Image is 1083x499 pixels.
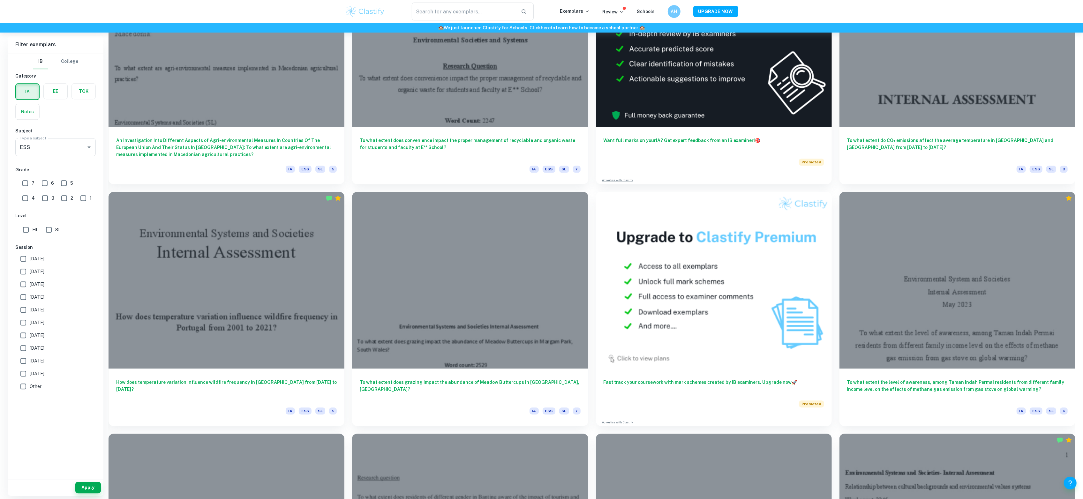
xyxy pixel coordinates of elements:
[541,25,551,30] a: here
[326,195,332,201] img: Marked
[30,370,44,377] span: [DATE]
[15,212,96,219] h6: Level
[30,255,44,262] span: [DATE]
[51,195,54,202] span: 3
[72,84,95,99] button: TOK
[602,420,633,425] a: Advertise with Clastify
[530,407,539,414] span: IA
[573,166,581,173] span: 7
[8,36,103,54] h6: Filter exemplars
[30,357,44,364] span: [DATE]
[573,407,581,414] span: 7
[604,137,824,151] h6: Want full marks on your IA ? Get expert feedback from an IB examiner!
[33,54,78,69] div: Filter type choice
[543,166,555,173] span: ESS
[55,226,61,233] span: SL
[1030,407,1042,414] span: ESS
[668,5,681,18] button: AH
[30,306,44,313] span: [DATE]
[1057,437,1063,443] img: Marked
[1060,407,1068,414] span: 6
[51,180,54,187] span: 6
[1030,166,1042,173] span: ESS
[1046,407,1056,414] span: SL
[109,192,344,426] a: How does temperature variation influence wildfire frequency in [GEOGRAPHIC_DATA] from [DATE] to [...
[543,407,555,414] span: ESS
[299,407,312,414] span: ESS
[30,319,44,326] span: [DATE]
[32,226,38,233] span: HL
[329,166,337,173] span: 5
[15,166,96,173] h6: Grade
[604,379,824,393] h6: Fast track your coursework with mark schemes created by IB examiners. Upgrade now
[30,383,41,390] span: Other
[412,3,516,20] input: Search for any exemplars...
[559,166,569,173] span: SL
[559,407,569,414] span: SL
[61,54,78,69] button: College
[33,54,48,69] button: IB
[30,345,44,352] span: [DATE]
[30,294,44,301] span: [DATE]
[596,192,832,369] img: Thumbnail
[75,482,101,493] button: Apply
[839,192,1075,426] a: To what extent the level of awareness, among Taman Indah Permai residents from different family i...
[530,166,539,173] span: IA
[70,180,73,187] span: 5
[847,137,1068,158] h6: To what extent do CO₂ emissions affect the average temperature in [GEOGRAPHIC_DATA] and [GEOGRAPH...
[1064,477,1077,489] button: Help and Feedback
[116,379,337,400] h6: How does temperature variation influence wildfire frequency in [GEOGRAPHIC_DATA] from [DATE] to [...
[15,244,96,251] h6: Session
[438,25,444,30] span: 🏫
[345,5,386,18] img: Clastify logo
[602,178,633,182] a: Advertise with Clastify
[30,281,44,288] span: [DATE]
[329,407,337,414] span: 5
[299,166,312,173] span: ESS
[1066,195,1072,201] div: Premium
[44,84,67,99] button: EE
[603,8,624,15] p: Review
[1017,407,1026,414] span: IA
[30,332,44,339] span: [DATE]
[15,72,96,79] h6: Category
[286,407,295,414] span: IA
[32,195,35,202] span: 4
[637,9,655,14] a: Schools
[286,166,295,173] span: IA
[560,8,590,15] p: Exemplars
[360,137,580,158] h6: To what extent does convenience impact the proper management of recyclable and organic waste for ...
[1046,166,1056,173] span: SL
[360,379,580,400] h6: To what extent does grazing impact the abundance of Meadow Buttercups in [GEOGRAPHIC_DATA], [GEOG...
[670,8,678,15] h6: AH
[90,195,92,202] span: 1
[20,135,46,141] label: Type a subject
[799,159,824,166] span: Promoted
[116,137,337,158] h6: An Investigation Into Different Aspects of Agri-environmental Measures In Countries Of The Europe...
[639,25,645,30] span: 🏫
[755,138,761,143] span: 🎯
[335,195,341,201] div: Premium
[71,195,73,202] span: 2
[1060,166,1068,173] span: 3
[1066,437,1072,443] div: Premium
[315,407,325,414] span: SL
[693,6,738,17] button: UPGRADE NOW
[315,166,325,173] span: SL
[15,127,96,134] h6: Subject
[30,268,44,275] span: [DATE]
[32,180,34,187] span: 7
[85,143,94,152] button: Open
[16,104,39,119] button: Notes
[792,380,797,385] span: 🚀
[352,192,588,426] a: To what extent does grazing impact the abundance of Meadow Buttercups in [GEOGRAPHIC_DATA], [GEOG...
[16,84,39,99] button: IA
[1017,166,1026,173] span: IA
[847,379,1068,400] h6: To what extent the level of awareness, among Taman Indah Permai residents from different family i...
[1,24,1082,31] h6: We just launched Clastify for Schools. Click to learn how to become a school partner.
[799,400,824,407] span: Promoted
